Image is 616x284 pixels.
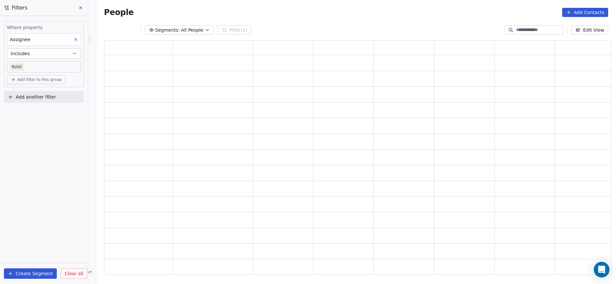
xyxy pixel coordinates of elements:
[218,25,251,35] button: Filter(1)
[155,27,180,34] span: Segments:
[104,55,615,275] div: grid
[62,270,92,275] span: Help & Support
[571,25,608,35] button: Edit View
[181,27,203,34] span: All People
[594,262,609,277] div: Open Intercom Messenger
[55,270,92,275] a: Help & Support
[562,8,608,17] button: Add Contacts
[104,8,134,17] span: People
